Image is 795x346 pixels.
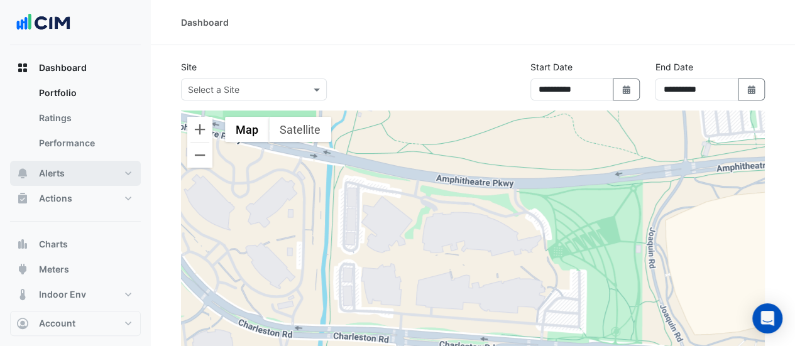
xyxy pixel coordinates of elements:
label: Site [181,60,197,73]
span: Alerts [39,167,65,180]
button: Account [10,311,141,336]
app-icon: Charts [16,238,29,251]
app-icon: Alerts [16,167,29,180]
span: Meters [39,263,69,276]
div: Dashboard [181,16,229,29]
button: Alerts [10,161,141,186]
button: Meters [10,257,141,282]
app-icon: Meters [16,263,29,276]
button: Actions [10,186,141,211]
button: Indoor Env [10,282,141,307]
div: Dashboard [10,80,141,161]
a: Ratings [29,105,141,131]
button: Zoom in [187,117,212,142]
span: Actions [39,192,72,205]
button: Dashboard [10,55,141,80]
fa-icon: Select Date [621,84,632,95]
app-icon: Indoor Env [16,288,29,301]
label: Start Date [530,60,573,73]
label: End Date [655,60,693,73]
app-icon: Actions [16,192,29,205]
span: Account [39,317,75,330]
button: Zoom out [187,143,212,168]
app-icon: Dashboard [16,62,29,74]
fa-icon: Select Date [746,84,757,95]
img: Company Logo [15,10,72,35]
a: Performance [29,131,141,156]
button: Show satellite imagery [269,117,331,142]
button: Charts [10,232,141,257]
span: Dashboard [39,62,87,74]
button: Reports [10,307,141,332]
span: Indoor Env [39,288,86,301]
a: Portfolio [29,80,141,105]
div: Open Intercom Messenger [752,303,782,333]
span: Charts [39,238,68,251]
button: Show street map [225,117,269,142]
